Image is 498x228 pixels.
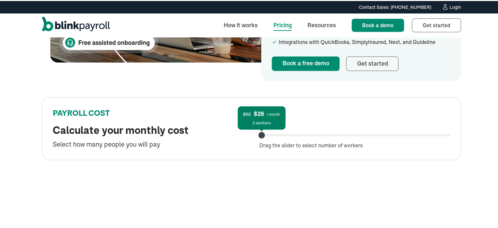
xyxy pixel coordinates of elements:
div: Drag the slider to select number of workers [259,140,450,148]
div: Integrations with QuickBooks, SimplyInsured, Next, and Guideline [278,37,451,45]
a: Resources [302,17,341,31]
div: Contact Sales: [PHONE_NUMBER] [359,3,431,10]
div: 2 workers [252,119,271,125]
span: Get started [423,21,450,28]
div: Select how many people you will pay [53,138,244,148]
h2: Calculate your monthly cost [53,123,244,136]
a: Login [442,3,461,10]
span: / month [267,111,280,116]
a: Get started [412,17,461,31]
div: PAYROLL COST [53,107,244,118]
span: Book a demo [362,21,394,28]
a: Pricing [268,17,297,31]
a: home [42,16,110,33]
a: Book a demo [352,18,404,31]
a: Get started [346,55,398,70]
a: How it works [218,17,263,31]
span: $52 [243,110,251,116]
div: Login [450,4,461,9]
span: $26 [254,110,264,116]
a: Book a free demo [272,55,340,70]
